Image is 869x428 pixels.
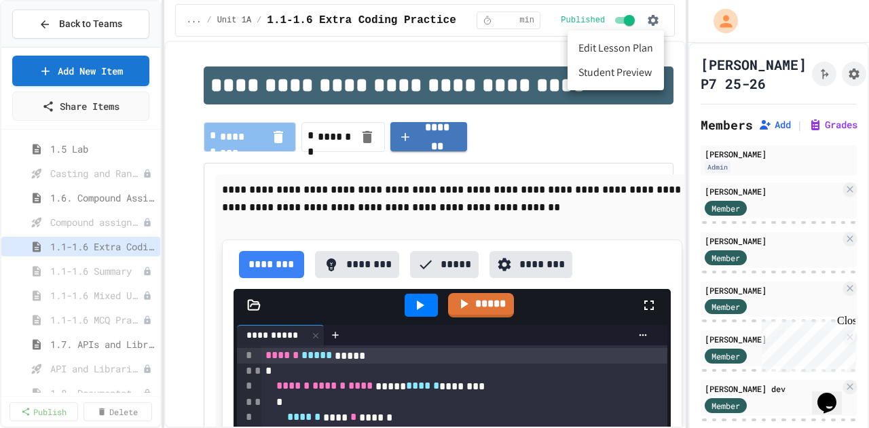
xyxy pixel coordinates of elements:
[143,218,152,227] div: Unpublished
[10,402,78,421] a: Publish
[12,92,149,121] a: Share Items
[705,284,840,296] div: [PERSON_NAME]
[59,17,122,31] span: Back to Teams
[143,267,152,276] div: Unpublished
[519,15,534,26] span: min
[812,374,855,414] iframe: chat widget
[5,5,94,86] div: Chat with us now!Close
[50,191,155,205] span: 1.6. Compound Assignment Operators
[50,215,143,229] span: Compound assignment operators - Quiz
[842,62,866,86] button: Assignment Settings
[143,315,152,325] div: Unpublished
[143,364,152,374] div: Unpublished
[217,15,251,26] span: Unit 1A
[758,118,791,132] button: Add
[143,291,152,300] div: Unpublished
[812,62,836,86] button: Click to see fork details
[12,56,149,86] a: Add New Item
[705,185,840,197] div: [PERSON_NAME]
[84,402,152,421] a: Delete
[561,12,637,28] div: Content is published and visible to students
[711,350,740,362] span: Member
[796,117,803,133] span: |
[50,288,143,303] span: 1.1-1.6 Mixed Up Code Practice
[50,239,155,254] span: 1.1-1.6 Extra Coding Practice
[705,148,853,160] div: [PERSON_NAME]
[187,15,202,26] span: ...
[711,202,740,214] span: Member
[701,115,753,134] h2: Members
[50,142,155,156] span: 1.5 Lab
[711,300,740,313] span: Member
[711,400,740,412] span: Member
[50,362,143,376] span: API and Libraries - Topic 1.7
[705,161,731,173] div: Admin
[50,337,155,351] span: 1.7. APIs and Libraries
[809,118,857,132] button: Grades
[50,264,143,278] span: 1.1-1.6 Summary
[756,315,855,372] iframe: chat widget
[50,313,143,327] span: 1.1-1.6 MCQ Practice
[568,36,664,60] li: Edit Lesson Plan
[705,235,840,247] div: [PERSON_NAME]
[206,15,211,26] span: /
[701,55,807,93] h1: [PERSON_NAME] P7 25-26
[711,252,740,264] span: Member
[699,5,741,37] div: My Account
[143,389,152,398] div: Unpublished
[568,60,664,85] li: Student Preview
[705,383,840,395] div: [PERSON_NAME] dev
[50,166,143,180] span: Casting and Ranges of variables - Quiz
[705,333,840,345] div: [PERSON_NAME]
[143,169,152,178] div: Unpublished
[257,15,261,26] span: /
[50,386,143,400] span: 1.8. Documentation with Comments and Preconditions
[267,12,456,28] span: 1.1-1.6 Extra Coding Practice
[561,15,605,26] span: Published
